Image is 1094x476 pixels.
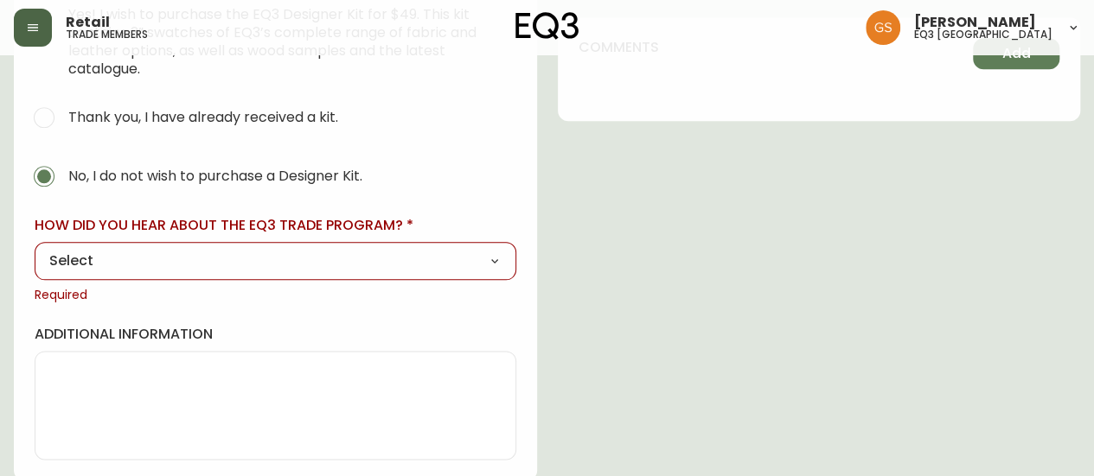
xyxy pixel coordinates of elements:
[866,10,900,45] img: 6b403d9c54a9a0c30f681d41f5fc2571
[68,167,362,185] span: No, I do not wish to purchase a Designer Kit.
[515,12,579,40] img: logo
[66,16,110,29] span: Retail
[68,5,502,78] span: Yes! I wish to purchase the EQ3 Designer Kit for $49. This kit contains 3” swatches of EQ3’s comp...
[914,16,1036,29] span: [PERSON_NAME]
[68,108,338,126] span: Thank you, I have already received a kit.
[35,287,516,304] span: Required
[35,216,516,235] label: how did you hear about the eq3 trade program?
[35,325,516,344] label: additional information
[914,29,1052,40] h5: eq3 [GEOGRAPHIC_DATA]
[66,29,148,40] h5: trade members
